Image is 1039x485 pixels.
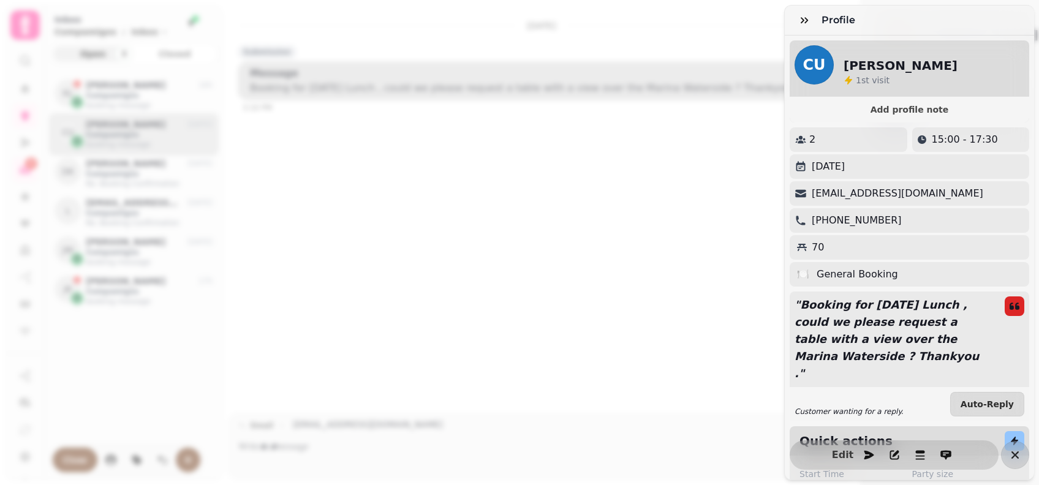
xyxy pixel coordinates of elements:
[844,57,958,74] h2: [PERSON_NAME]
[856,74,890,86] p: visit
[961,400,1014,408] span: Auto-Reply
[817,267,898,282] p: General Booking
[799,468,907,480] label: Start Time
[950,392,1024,416] button: Auto-Reply
[861,75,872,85] span: st
[797,267,809,282] p: 🍽️
[831,443,855,467] button: Edit
[790,291,995,387] p: " Booking for [DATE] Lunch , could we please request a table with a view over the Marina Watersid...
[809,132,815,147] p: 2
[803,58,825,72] span: CU
[812,240,824,255] p: 70
[856,75,861,85] span: 1
[799,432,893,449] h2: Quick actions
[932,132,998,147] p: 15:00 - 17:30
[822,13,860,28] h3: Profile
[812,186,983,201] p: [EMAIL_ADDRESS][DOMAIN_NAME]
[812,159,845,174] p: [DATE]
[795,102,1024,118] button: Add profile note
[795,407,904,416] p: Customer wanting for a reply.
[804,105,1014,114] span: Add profile note
[836,450,850,460] span: Edit
[812,213,902,228] p: [PHONE_NUMBER]
[912,468,1020,480] label: Party size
